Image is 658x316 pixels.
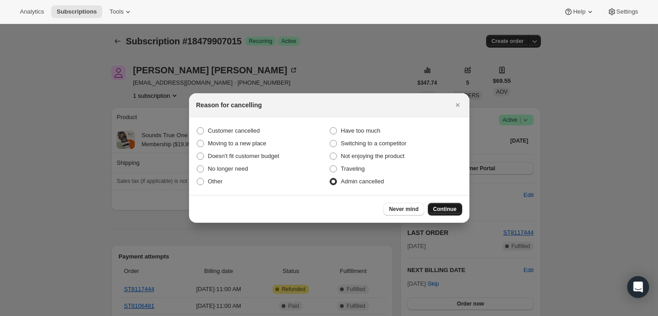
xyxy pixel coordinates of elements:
[389,206,418,213] span: Never mind
[433,206,457,213] span: Continue
[428,203,462,215] button: Continue
[602,5,644,18] button: Settings
[208,140,266,147] span: Moving to a new place
[341,140,407,147] span: Switching to a competitor
[573,8,585,15] span: Help
[208,178,223,185] span: Other
[196,101,262,110] h2: Reason for cancelling
[104,5,138,18] button: Tools
[208,153,279,159] span: Doesn't fit customer budget
[341,178,384,185] span: Admin cancelled
[451,99,464,111] button: Close
[559,5,600,18] button: Help
[616,8,638,15] span: Settings
[208,127,260,134] span: Customer cancelled
[208,165,248,172] span: No longer need
[20,8,44,15] span: Analytics
[51,5,102,18] button: Subscriptions
[341,127,380,134] span: Have too much
[57,8,97,15] span: Subscriptions
[341,153,405,159] span: Not enjoying the product
[109,8,123,15] span: Tools
[383,203,424,215] button: Never mind
[14,5,49,18] button: Analytics
[627,276,649,298] div: Open Intercom Messenger
[341,165,365,172] span: Traveling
